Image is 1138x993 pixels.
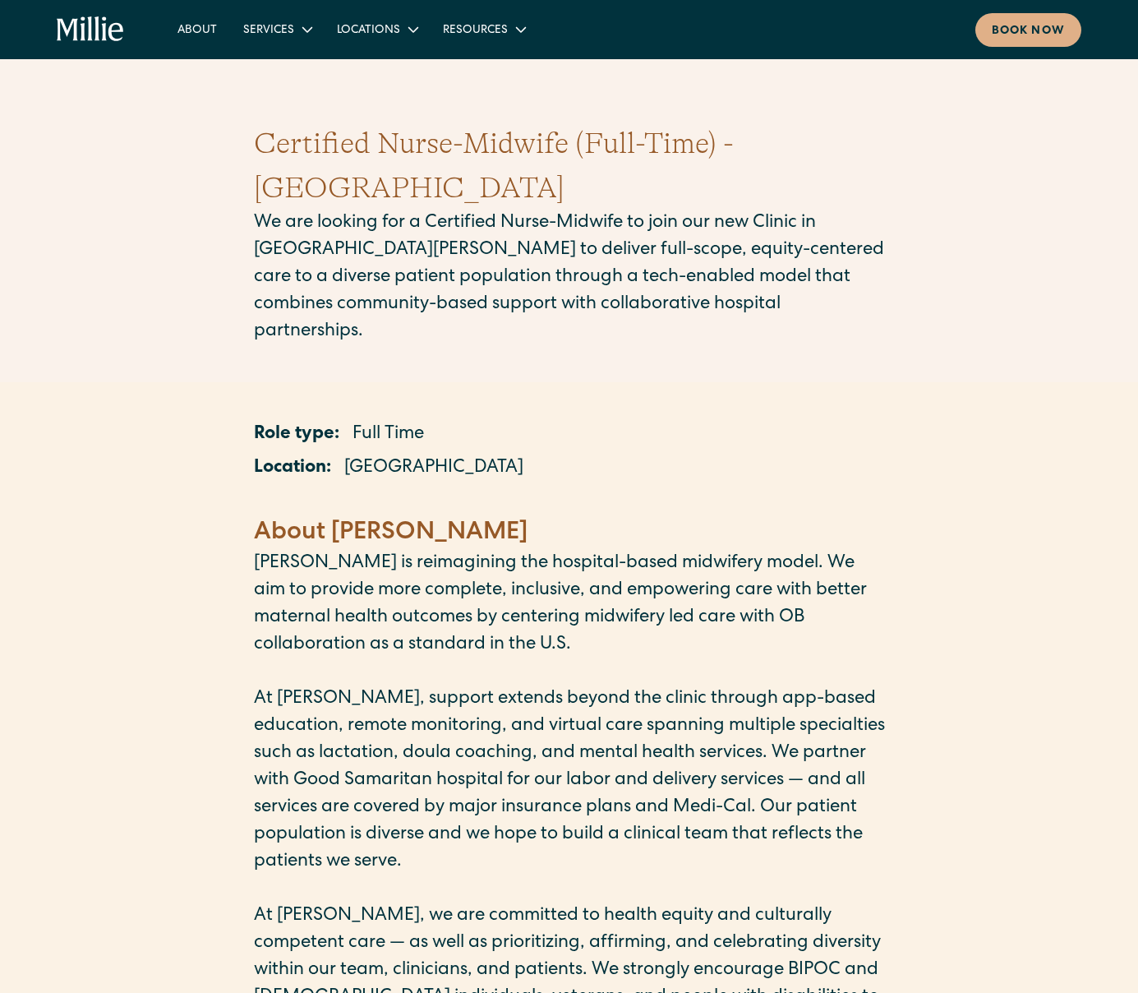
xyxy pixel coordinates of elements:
p: Full Time [352,422,424,449]
div: Book now [992,23,1065,40]
a: home [57,16,124,43]
p: [PERSON_NAME] is reimagining the hospital-based midwifery model. We aim to provide more complete,... [254,551,885,659]
p: Location: [254,455,331,483]
div: Services [243,22,294,39]
div: Services [230,16,324,43]
p: We are looking for a Certified Nurse-Midwife to join our new Clinic in [GEOGRAPHIC_DATA][PERSON_N... [254,210,885,346]
h1: Certified Nurse-Midwife (Full-Time) - [GEOGRAPHIC_DATA] [254,122,885,210]
div: Locations [337,22,400,39]
p: ‍ [254,659,885,686]
p: ‍ [254,489,885,516]
a: Book now [975,13,1081,47]
p: ‍ [254,876,885,903]
a: About [164,16,230,43]
p: [GEOGRAPHIC_DATA] [344,455,523,483]
div: Resources [430,16,537,43]
div: Resources [443,22,508,39]
p: At [PERSON_NAME], support extends beyond the clinic through app-based education, remote monitorin... [254,686,885,876]
strong: About [PERSON_NAME] [254,521,528,546]
p: Role type: [254,422,339,449]
div: Locations [324,16,430,43]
